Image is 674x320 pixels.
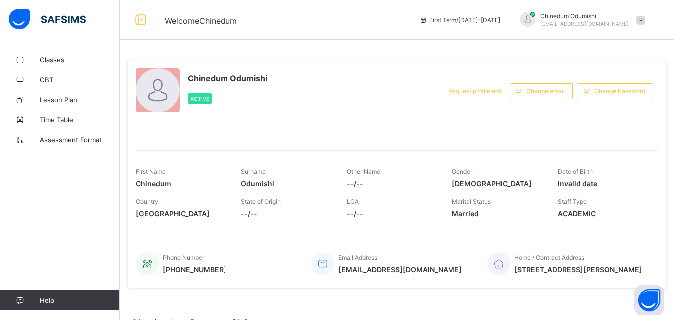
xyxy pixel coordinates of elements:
[452,209,542,218] span: Married
[558,168,593,175] span: Date of Birth
[634,285,664,315] button: Open asap
[449,87,502,95] span: Request profile edit
[40,76,120,84] span: CBT
[540,12,629,20] span: Chinedum Odumishi
[558,209,648,218] span: ACADEMIC
[241,168,266,175] span: Surname
[136,209,226,218] span: [GEOGRAPHIC_DATA]
[190,96,209,102] span: Active
[338,254,377,261] span: Email Address
[419,16,500,24] span: session/term information
[40,136,120,144] span: Assessment Format
[241,179,331,188] span: Odumishi
[510,12,650,28] div: ChinedumOdumishi
[540,21,629,27] span: [EMAIL_ADDRESS][DOMAIN_NAME]
[40,96,120,104] span: Lesson Plan
[558,179,648,188] span: Invalid date
[347,209,437,218] span: --/--
[594,87,645,95] span: Change Password
[241,209,331,218] span: --/--
[558,198,587,205] span: Staff Type
[514,254,584,261] span: Home / Contract Address
[347,179,437,188] span: --/--
[188,73,267,83] span: Chinedum Odumishi
[514,265,642,274] span: [STREET_ADDRESS][PERSON_NAME]
[338,265,462,274] span: [EMAIL_ADDRESS][DOMAIN_NAME]
[347,198,359,205] span: LGA
[452,198,491,205] span: Marital Status
[40,56,120,64] span: Classes
[347,168,380,175] span: Other Name
[136,168,166,175] span: First Name
[40,296,119,304] span: Help
[40,116,120,124] span: Time Table
[165,16,237,26] span: Welcome Chinedum
[526,87,565,95] span: Change email
[452,179,542,188] span: [DEMOGRAPHIC_DATA]
[136,179,226,188] span: Chinedum
[241,198,281,205] span: State of Origin
[9,9,86,30] img: safsims
[136,198,158,205] span: Country
[163,254,204,261] span: Phone Number
[452,168,472,175] span: Gender
[163,265,226,274] span: [PHONE_NUMBER]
